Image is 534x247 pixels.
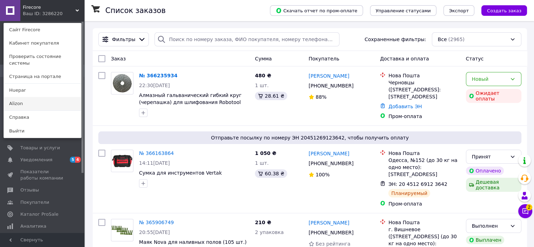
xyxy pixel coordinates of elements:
button: Скачать отчет по пром-оплате [270,5,363,16]
div: [PHONE_NUMBER] [307,81,355,91]
div: Выполнен [472,222,507,230]
span: ЭН: 20 4512 6912 3642 [388,181,447,187]
a: [PERSON_NAME] [309,219,349,226]
a: Проверить состояние системы [4,50,81,70]
a: Страница на портале [4,70,81,83]
a: Фото товару [111,219,133,241]
button: Экспорт [443,5,474,16]
span: 1 шт. [255,83,269,88]
div: Выплачен [466,236,504,244]
a: Алмазный гальванический гибкий круг (черепашка) для шлифования Robotool №200, 100 мм [139,92,242,112]
span: Статус [466,56,484,61]
span: Доставка и оплата [380,56,429,61]
span: 22:30[DATE] [139,83,170,88]
div: [PHONE_NUMBER] [307,158,355,168]
a: Справка [4,111,81,124]
div: 60.38 ₴ [255,169,287,178]
a: Выйти [4,124,81,138]
input: Поиск по номеру заказа, ФИО покупателя, номеру телефона, Email, номеру накладной [154,32,339,46]
span: Сохраненные фильтры: [364,36,426,43]
a: Сумка для инструментов Vertak [139,170,222,176]
span: (2965) [448,37,465,42]
img: Фото товару [111,73,133,93]
span: 2 упаковка [255,229,284,235]
span: 20:55[DATE] [139,229,170,235]
a: Кабинет покупателя [4,37,81,50]
span: Сумма [255,56,272,61]
button: Управление статусами [370,5,436,16]
div: 28.61 ₴ [255,92,287,100]
span: 5 [70,157,75,163]
div: Нова Пошта [388,219,460,226]
span: 14:11[DATE] [139,160,170,166]
span: Firecore [23,4,75,11]
span: Товары и услуги [20,145,60,151]
span: Фильтры [112,36,135,43]
span: 4 [75,157,81,163]
span: Без рейтинга [316,241,350,247]
span: Покупатели [20,199,49,206]
a: Фото товару [111,150,133,172]
span: Отправьте посылку по номеру ЭН 20451269123642, чтобы получить оплату [101,134,519,141]
div: Одесса, №152 (до 30 кг на одно место): [STREET_ADDRESS] [388,157,460,178]
div: Принят [472,153,507,161]
span: Управление статусами [376,8,431,13]
span: Создать заказ [487,8,521,13]
span: Отзывы [20,187,39,193]
div: Дешевая доставка [466,178,521,192]
span: Экспорт [449,8,469,13]
span: 480 ₴ [255,73,271,78]
a: [PERSON_NAME] [309,150,349,157]
img: Фото товару [111,152,133,170]
div: Пром-оплата [388,113,460,120]
a: № 365906749 [139,220,174,225]
span: 1 шт. [255,160,269,166]
a: Alizon [4,97,81,110]
div: [PHONE_NUMBER] [307,228,355,238]
button: Чат с покупателем2 [518,204,532,218]
div: Пром-оплата [388,200,460,207]
span: 210 ₴ [255,220,271,225]
div: Нова Пошта [388,150,460,157]
div: Ваш ID: 3286220 [23,11,52,17]
img: Фото товару [111,225,133,235]
div: Ожидает оплаты [466,89,521,103]
a: Сайт Firecore [4,23,81,37]
a: Huepar [4,84,81,97]
span: 88% [316,94,327,100]
span: Все [438,36,447,43]
div: Оплачено [466,167,504,175]
span: Каталог ProSale [20,211,58,217]
a: № 366235934 [139,73,177,78]
a: Маяк Nova для наливных полов (105 шт.) [139,239,246,245]
a: [PERSON_NAME] [309,72,349,79]
a: Добавить ЭН [388,104,422,109]
span: Покупатель [309,56,339,61]
a: № 366163864 [139,150,174,156]
span: Скачать отчет по пром-оплате [276,7,357,14]
div: Черновцы ([STREET_ADDRESS]: [STREET_ADDRESS] [388,79,460,100]
div: Новый [472,75,507,83]
span: Заказ [111,56,126,61]
a: Создать заказ [474,7,527,13]
div: Планируемый [388,189,430,197]
span: Показатели работы компании [20,169,65,181]
span: 2 [526,203,532,210]
span: Уведомления [20,157,52,163]
a: Фото товару [111,72,133,95]
span: 1 050 ₴ [255,150,276,156]
div: Нова Пошта [388,72,460,79]
span: Аналитика [20,223,46,229]
button: Создать заказ [481,5,527,16]
h1: Список заказов [105,6,166,15]
span: 100% [316,172,330,177]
